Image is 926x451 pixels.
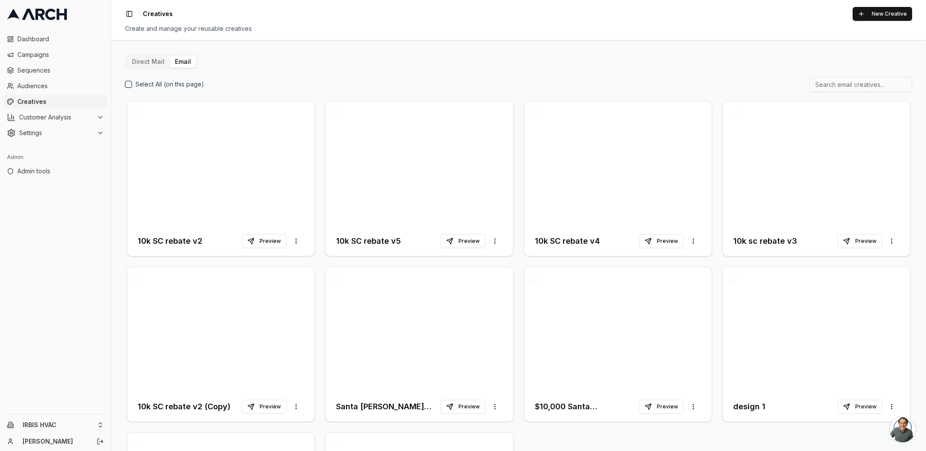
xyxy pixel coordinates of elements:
[853,7,912,21] button: New Creative
[3,164,107,178] a: Admin tools
[17,167,104,176] span: Admin tools
[3,126,107,140] button: Settings
[733,235,797,247] h3: 10k sc rebate v3
[138,235,202,247] h3: 10k SC rebate v2
[837,400,882,414] button: Preview
[19,129,93,137] span: Settings
[127,56,170,68] button: Direct Mail
[17,35,104,43] span: Dashboard
[17,66,104,75] span: Sequences
[3,32,107,46] a: Dashboard
[535,401,639,413] h3: $10,000 Santa [PERSON_NAME] Rebate
[336,235,401,247] h3: 10k SC rebate v5
[17,97,104,106] span: Creatives
[19,113,93,122] span: Customer Analysis
[135,80,204,89] label: Select All (on this page)
[143,10,173,18] nav: breadcrumb
[810,76,912,92] input: Search email creatives...
[17,50,104,59] span: Campaigns
[143,10,173,18] span: Creatives
[242,400,287,414] button: Preview
[125,24,912,33] div: Create and manage your reusable creatives
[23,421,93,429] span: IRBIS HVAC
[3,48,107,62] a: Campaigns
[3,110,107,124] button: Customer Analysis
[3,63,107,77] a: Sequences
[837,234,882,248] button: Preview
[170,56,196,68] button: Email
[3,418,107,432] button: IRBIS HVAC
[890,416,916,442] div: Open chat
[242,234,287,248] button: Preview
[23,437,87,446] a: [PERSON_NAME]
[535,235,600,247] h3: 10k SC rebate v4
[336,401,440,413] h3: Santa [PERSON_NAME] Rebate - 1st Follow Up
[3,95,107,109] a: Creatives
[94,435,106,448] button: Log out
[138,401,231,413] h3: 10k SC rebate v2 (Copy)
[733,401,765,413] h3: design 1
[441,400,485,414] button: Preview
[441,234,485,248] button: Preview
[639,234,684,248] button: Preview
[639,400,684,414] button: Preview
[17,82,104,90] span: Audiences
[3,150,107,164] div: Admin
[3,79,107,93] a: Audiences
